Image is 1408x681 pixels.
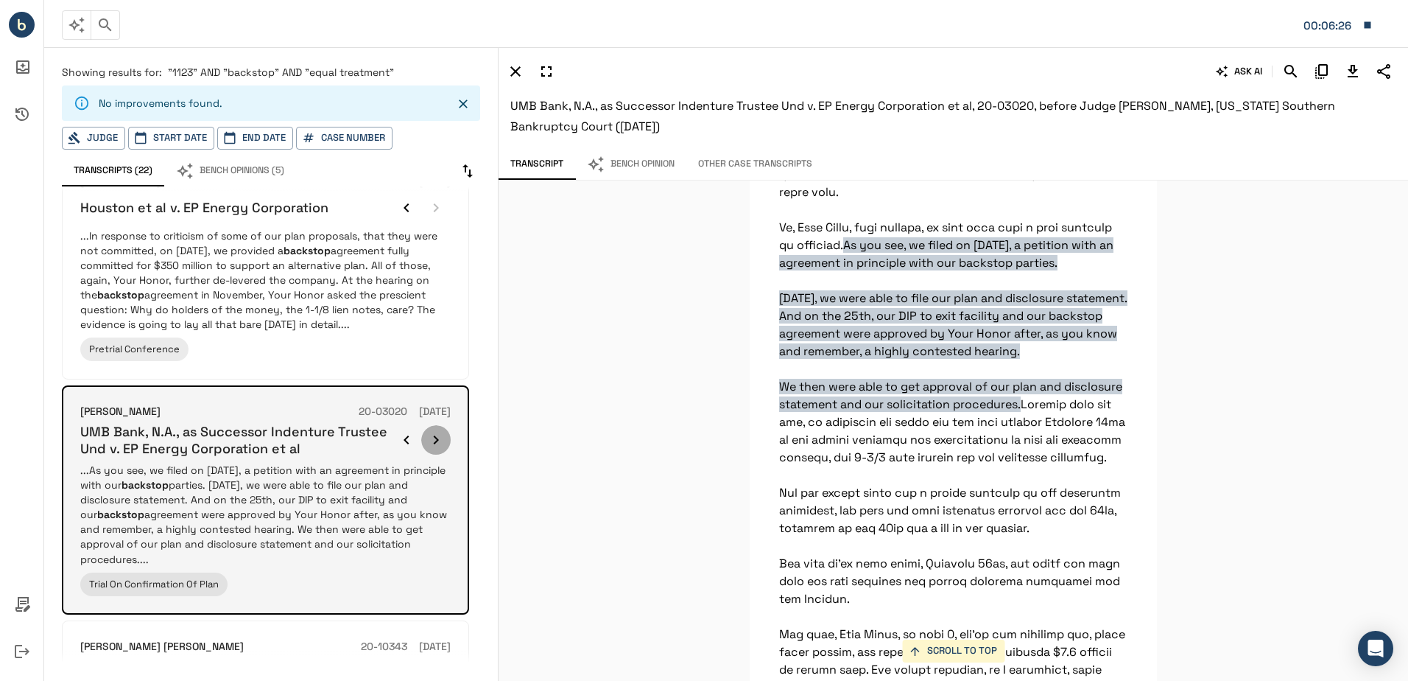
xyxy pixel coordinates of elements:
h6: [DATE] [419,639,451,655]
button: Transcript [499,149,575,180]
span: "1123" AND "backstop" AND "equal treatment" [168,66,394,79]
em: backstop [97,288,144,301]
button: Transcripts (22) [62,156,164,186]
button: Other Case Transcripts [686,149,824,180]
h6: Houston et al v. EP Energy Corporation [80,199,328,216]
button: Search [1278,59,1303,84]
button: Copy Citation [1309,59,1334,84]
h6: [PERSON_NAME] [PERSON_NAME] [80,639,244,655]
em: backstop [97,508,144,521]
button: Close [452,93,474,115]
span: Pretrial Conference [89,343,180,355]
h6: 20-03020 [359,404,407,420]
p: ...As you see, we filed on [DATE], a petition with an agreement in principle with our parties. [D... [80,463,451,566]
button: Share Transcript [1371,59,1396,84]
button: SCROLL TO TOP [902,640,1004,663]
p: ...In response to criticism of some of our plan proposals, that they were not committed, on [DATE... [80,228,451,332]
span: Trial On Confirmation Of Plan [89,578,219,590]
h6: [PERSON_NAME] [80,404,161,420]
span: UMB Bank, N.A., as Successor Indenture Trustee Und v. EP Energy Corporation et al, 20-03020, befo... [510,98,1335,134]
span: Showing results for: [62,66,162,79]
button: End Date [217,127,293,150]
em: backstop [284,244,331,257]
p: No improvements found. [99,96,222,111]
div: Open Intercom Messenger [1358,631,1393,666]
button: Start Date [128,127,214,150]
span: As you see, we filed on [DATE], a petition with an agreement in principle with our backstop parti... [779,237,1127,412]
h6: 20-10343 [361,639,407,655]
div: Matter: 107629.0001 [1303,16,1355,35]
button: Bench Opinions (5) [164,156,296,186]
button: Case Number [296,127,393,150]
button: Download Transcript [1340,59,1365,84]
button: ASK AI [1213,59,1266,84]
h6: [DATE] [419,404,451,420]
button: Judge [62,127,125,150]
button: Matter: 107629.0001 [1296,10,1380,41]
em: backstop [122,478,169,492]
h6: UMB Bank, N.A., as Successor Indenture Trustee Und v. EP Energy Corporation et al [80,423,392,458]
button: Bench Opinion [575,149,686,180]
